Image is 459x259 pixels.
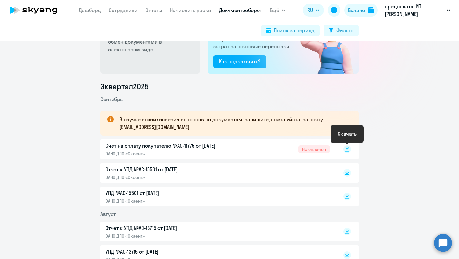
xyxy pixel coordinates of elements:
[106,189,239,197] p: УПД №AC-15501 от [DATE]
[298,145,330,153] span: Не оплачен
[382,3,454,18] button: предоплата, ИП [PERSON_NAME]
[106,174,239,180] p: ОАНО ДПО «Скаенг»
[106,166,239,173] p: Отчет к УПД №AC-15501 от [DATE]
[106,224,239,232] p: Отчет к УПД №AC-13715 от [DATE]
[79,7,101,13] a: Дашборд
[120,115,347,131] p: В случае возникновения вопросов по документам, напишите, пожалуйста, на почту [EMAIL_ADDRESS][DOM...
[324,25,359,36] button: Фильтр
[100,96,123,102] span: Сентябрь
[106,151,239,157] p: ОАНО ДПО «Скаенг»
[106,224,330,239] a: Отчет к УПД №AC-13715 от [DATE]ОАНО ДПО «Скаенг»
[106,248,239,255] p: УПД №AC-13715 от [DATE]
[338,130,357,137] div: Скачать
[100,81,359,92] li: 3 квартал 2025
[170,7,211,13] a: Начислить уроки
[368,7,374,13] img: balance
[307,6,313,14] span: RU
[106,198,239,204] p: ОАНО ДПО «Скаенг»
[106,189,330,204] a: УПД №AC-15501 от [DATE]ОАНО ДПО «Скаенг»
[270,4,286,17] button: Ещё
[336,26,353,34] div: Фильтр
[385,3,444,18] p: предоплата, ИП [PERSON_NAME]
[100,211,116,217] span: Август
[109,7,138,13] a: Сотрудники
[303,4,324,17] button: RU
[213,55,266,68] button: Как подключить?
[219,7,262,13] a: Документооборот
[261,25,320,36] button: Поиск за период
[344,4,378,17] button: Балансbalance
[106,166,330,180] a: Отчет к УПД №AC-15501 от [DATE]ОАНО ДПО «Скаенг»
[108,30,193,53] p: Предлагаем вам перейти на обмен документами в электронном виде.
[219,57,260,65] div: Как подключить?
[106,142,239,150] p: Счет на оплату покупателю №AC-11775 от [DATE]
[274,26,315,34] div: Поиск за период
[106,233,239,239] p: ОАНО ДПО «Скаенг»
[106,142,330,157] a: Счет на оплату покупателю №AC-11775 от [DATE]ОАНО ДПО «Скаенг»Не оплачен
[145,7,162,13] a: Отчеты
[348,6,365,14] div: Баланс
[270,6,279,14] span: Ещё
